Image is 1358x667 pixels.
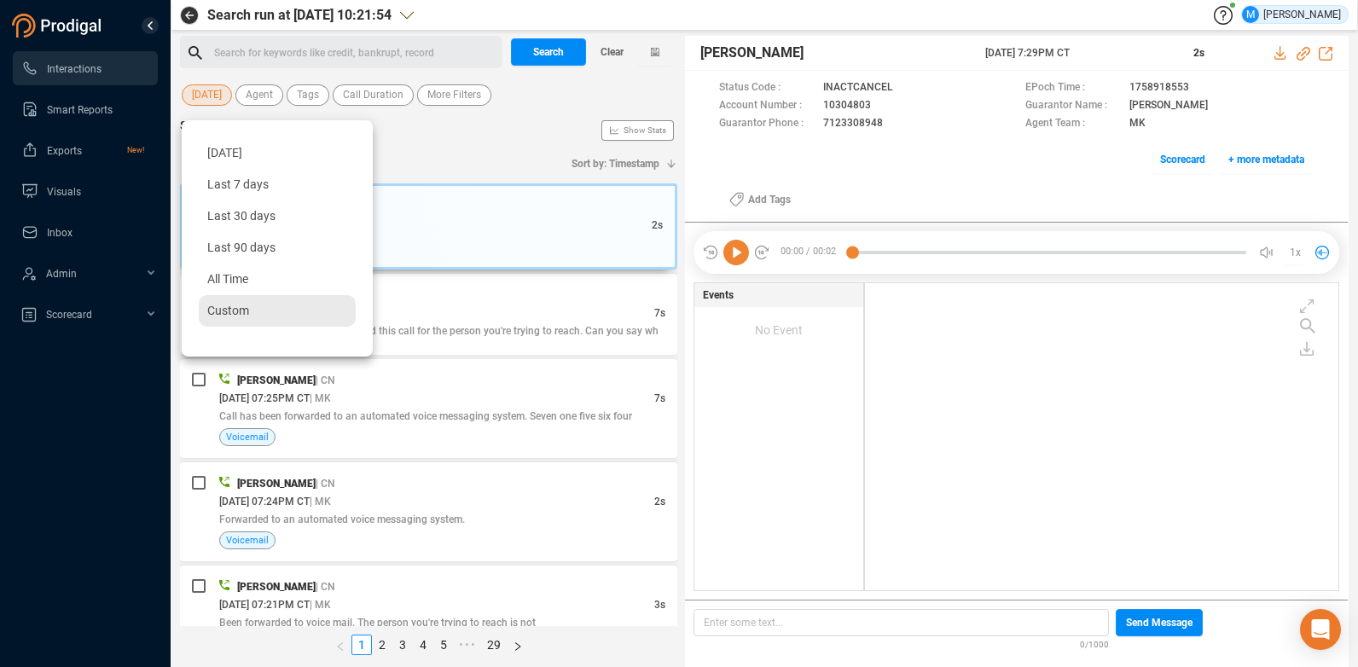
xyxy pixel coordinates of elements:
div: Open Intercom Messenger [1300,609,1341,650]
span: [DATE] [192,84,222,106]
span: Search run at [DATE] 10:21:54 [207,5,392,26]
li: Interactions [13,51,158,85]
button: right [507,635,529,655]
a: ExportsNew! [21,133,144,167]
span: ••• [454,635,481,655]
a: 1 [352,635,371,654]
span: Call Duration [343,84,403,106]
span: [PERSON_NAME] [237,478,316,490]
span: 2s [1193,47,1204,59]
li: Visuals [13,174,158,208]
button: 1x [1283,241,1307,264]
a: 5 [434,635,453,654]
span: Call has been forwarded to an automated voice messaging system. Seven one five six four [219,410,632,422]
span: MK [1129,115,1146,133]
span: Interactions [47,63,102,75]
span: [DATE] 07:21PM CT [219,599,310,611]
span: New! [127,133,144,167]
div: [PERSON_NAME]| CN[DATE] 07:24PM CT| MK2sForwarded to an automated voice messaging system.Voicemail [180,462,677,561]
span: 2s [654,496,665,507]
span: Inbox [47,227,73,239]
button: Call Duration [333,84,414,106]
span: | MK [310,599,331,611]
span: Last 7 days [207,177,269,191]
span: Smart Reports [47,104,113,116]
span: [DATE] 07:24PM CT [219,496,310,507]
span: [DATE] [207,146,242,159]
li: 29 [481,635,507,655]
li: Smart Reports [13,92,158,126]
span: | CN [316,581,335,593]
span: Tags [297,84,319,106]
div: [PERSON_NAME]| CN[DATE] 07:28PM CT| MK7sHi. I'm call assist by Google record this call for the pe... [180,274,677,355]
a: Visuals [21,174,144,208]
a: Smart Reports [21,92,144,126]
span: [DATE] 7:29PM CT [985,45,1173,61]
span: | MK [310,392,331,404]
button: Search [511,38,586,66]
span: left [335,641,345,652]
li: Next Page [507,635,529,655]
span: 00:00 / 00:02 [770,240,852,265]
button: [DATE] [182,84,232,106]
span: [PERSON_NAME] [1129,97,1208,115]
li: Exports [13,133,158,167]
span: | CN [316,478,335,490]
img: prodigal-logo [12,14,106,38]
li: 1 [351,635,372,655]
span: Search Results : [180,119,268,132]
button: Agent [235,84,283,106]
li: 2 [372,635,392,655]
span: Forwarded to an automated voice messaging system. [219,513,465,525]
button: left [329,635,351,655]
span: | MK [310,496,331,507]
span: 7123308948 [823,115,883,133]
span: Agent [246,84,273,106]
span: [PERSON_NAME] [237,581,316,593]
span: Show Stats [624,28,666,233]
div: grid [873,287,1338,589]
button: Scorecard [1151,146,1215,173]
span: Visuals [47,186,81,198]
span: All Time [207,272,248,286]
li: Previous Page [329,635,351,655]
button: Sort by: Timestamp [561,150,677,177]
span: Sort by: Timestamp [572,150,659,177]
button: More Filters [417,84,491,106]
button: Clear [586,38,637,66]
div: No Event [694,307,863,353]
span: Account Number : [719,97,815,115]
li: Next 5 Pages [454,635,481,655]
span: Voicemail [226,532,269,548]
a: Inbox [21,215,144,249]
span: More Filters [427,84,481,106]
span: Search [533,38,564,66]
span: Send Message [1126,609,1193,636]
span: [PERSON_NAME] [237,374,316,386]
div: [PERSON_NAME] [1242,6,1341,23]
button: Send Message [1116,609,1203,636]
a: 2 [373,635,392,654]
span: + more metadata [1228,146,1304,173]
button: Tags [287,84,329,106]
div: [PERSON_NAME]| CN[DATE] 07:25PM CT| MK7sCall has been forwarded to an automated voice messaging s... [180,359,677,458]
span: INACTCANCEL [823,79,893,97]
span: Scorecard [1160,146,1205,173]
span: Guarantor Name : [1025,97,1121,115]
a: 3 [393,635,412,654]
span: Been forwarded to voice mail. The person you're trying to reach is not [219,617,536,629]
button: + more metadata [1219,146,1314,173]
span: EPoch Time : [1025,79,1121,97]
li: 5 [433,635,454,655]
span: Agent Team : [1025,115,1121,133]
span: right [513,641,523,652]
span: [PERSON_NAME] [700,43,804,63]
span: 0/1000 [1080,636,1109,651]
a: 29 [482,635,506,654]
li: Inbox [13,215,158,249]
span: Guarantor Phone : [719,115,815,133]
span: Scorecard [46,309,92,321]
button: Show Stats [601,120,674,141]
span: 3s [654,599,665,611]
span: 10304803 [823,97,871,115]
